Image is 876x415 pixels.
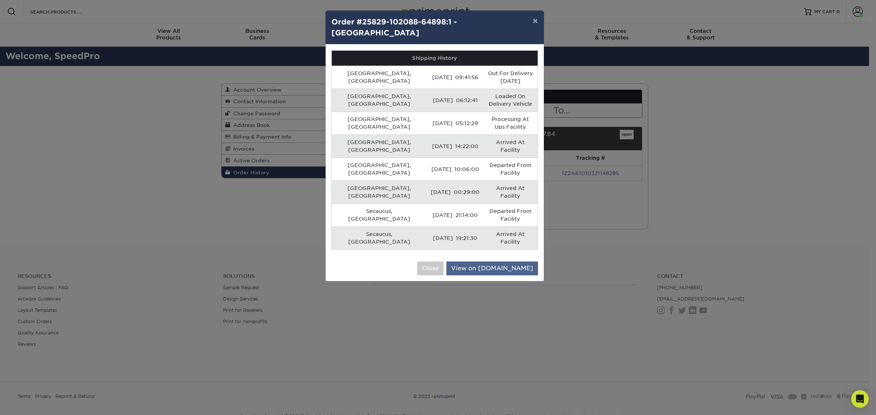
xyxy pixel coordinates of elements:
[527,11,543,31] button: ×
[427,226,483,249] td: [DATE] 19:21:30
[332,66,427,89] td: [GEOGRAPHIC_DATA], [GEOGRAPHIC_DATA]
[483,112,538,135] td: Processing At Ups Facility
[483,181,538,203] td: Arrived At Facility
[427,112,483,135] td: [DATE] 05:12:29
[427,158,483,181] td: [DATE] 10:06:00
[332,181,427,203] td: [GEOGRAPHIC_DATA], [GEOGRAPHIC_DATA]
[446,261,538,275] a: View on [DOMAIN_NAME]
[427,135,483,158] td: [DATE] 14:22:00
[332,112,427,135] td: [GEOGRAPHIC_DATA], [GEOGRAPHIC_DATA]
[332,158,427,181] td: [GEOGRAPHIC_DATA], [GEOGRAPHIC_DATA]
[483,66,538,89] td: Out For Delivery [DATE]
[332,203,427,226] td: Secaucus, [GEOGRAPHIC_DATA]
[483,158,538,181] td: Departed From Facility
[427,203,483,226] td: [DATE] 21:14:00
[332,135,427,158] td: [GEOGRAPHIC_DATA], [GEOGRAPHIC_DATA]
[483,203,538,226] td: Departed From Facility
[332,51,538,66] th: Shipping History
[483,89,538,112] td: Loaded On Delivery Vehicle
[483,226,538,249] td: Arrived At Facility
[427,89,483,112] td: [DATE] 06:12:41
[483,135,538,158] td: Arrived At Facility
[331,16,538,38] h4: Order #25829-102088-64898:1 - [GEOGRAPHIC_DATA]
[427,181,483,203] td: [DATE] 00:29:00
[417,261,443,275] button: Close
[332,226,427,249] td: Secaucus, [GEOGRAPHIC_DATA]
[332,89,427,112] td: [GEOGRAPHIC_DATA], [GEOGRAPHIC_DATA]
[427,66,483,89] td: [DATE] 09:41:56
[851,390,869,408] div: Open Intercom Messenger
